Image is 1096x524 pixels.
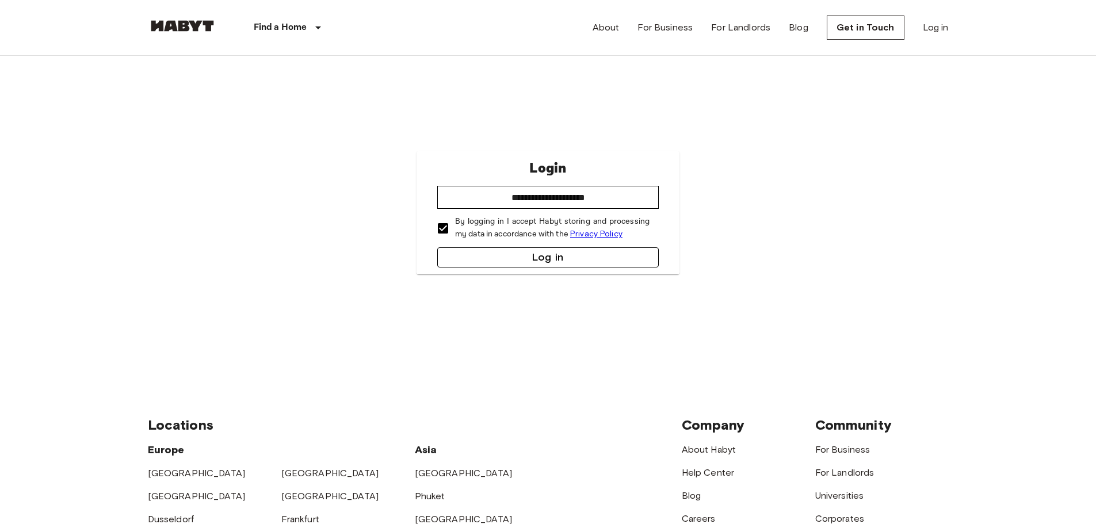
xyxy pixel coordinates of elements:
a: For Landlords [815,467,874,478]
img: Habyt [148,20,217,32]
a: For Business [815,444,870,455]
a: Get in Touch [827,16,904,40]
a: Log in [923,21,949,35]
a: For Landlords [711,21,770,35]
a: About [593,21,620,35]
a: [GEOGRAPHIC_DATA] [148,468,246,479]
a: [GEOGRAPHIC_DATA] [281,468,379,479]
a: Help Center [682,467,735,478]
span: Locations [148,416,213,433]
button: Log in [437,247,659,267]
a: Phuket [415,491,445,502]
a: [GEOGRAPHIC_DATA] [281,491,379,502]
a: Blog [789,21,808,35]
a: [GEOGRAPHIC_DATA] [148,491,246,502]
a: About Habyt [682,444,736,455]
span: Asia [415,443,437,456]
p: By logging in I accept Habyt storing and processing my data in accordance with the [455,216,650,240]
a: Careers [682,513,716,524]
a: Blog [682,490,701,501]
a: Corporates [815,513,865,524]
span: Europe [148,443,185,456]
span: Company [682,416,745,433]
a: Privacy Policy [570,229,623,239]
a: [GEOGRAPHIC_DATA] [415,468,513,479]
span: Community [815,416,892,433]
a: Universities [815,490,864,501]
a: For Business [637,21,693,35]
p: Find a Home [254,21,307,35]
p: Login [529,158,566,179]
